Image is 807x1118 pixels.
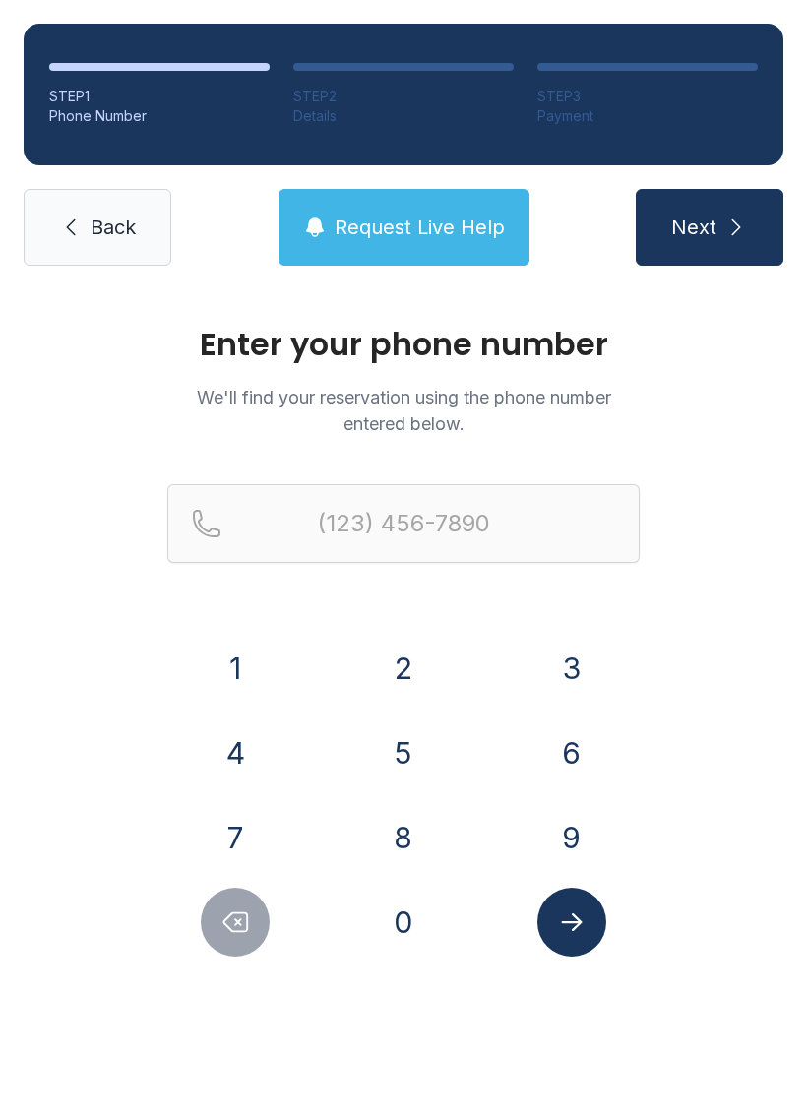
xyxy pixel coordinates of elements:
[49,87,270,106] div: STEP 1
[167,484,640,563] input: Reservation phone number
[201,888,270,957] button: Delete number
[369,634,438,703] button: 2
[335,214,505,241] span: Request Live Help
[91,214,136,241] span: Back
[369,718,438,787] button: 5
[369,803,438,872] button: 8
[201,718,270,787] button: 4
[369,888,438,957] button: 0
[537,888,606,957] button: Submit lookup form
[293,87,514,106] div: STEP 2
[293,106,514,126] div: Details
[671,214,716,241] span: Next
[537,718,606,787] button: 6
[537,106,758,126] div: Payment
[201,634,270,703] button: 1
[167,329,640,360] h1: Enter your phone number
[537,803,606,872] button: 9
[167,384,640,437] p: We'll find your reservation using the phone number entered below.
[537,87,758,106] div: STEP 3
[537,634,606,703] button: 3
[49,106,270,126] div: Phone Number
[201,803,270,872] button: 7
